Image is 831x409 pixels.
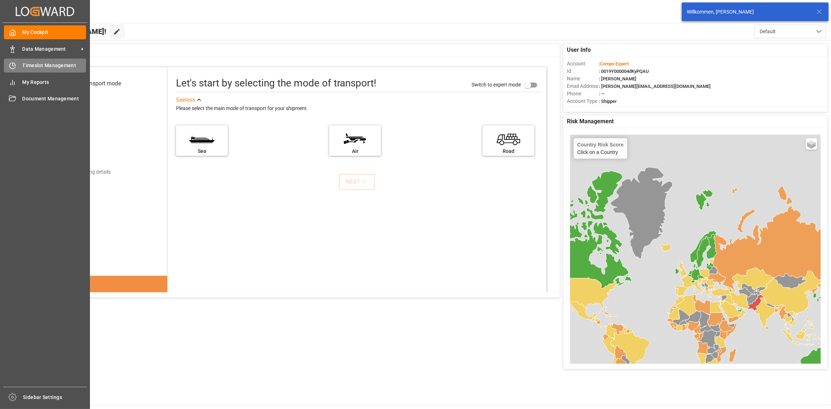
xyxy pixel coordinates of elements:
a: Document Management [4,92,86,106]
span: : Shipper [599,99,617,104]
span: Default [760,28,776,35]
span: Document Management [22,95,86,103]
div: Please select the main mode of transport for your shipment. [176,104,542,113]
div: Sea [180,148,224,155]
button: NEXT [339,174,375,190]
a: My Reports [4,75,86,89]
span: : [PERSON_NAME][EMAIL_ADDRESS][DOMAIN_NAME] [599,84,711,89]
span: Sidebar Settings [23,394,87,401]
div: See less [176,96,195,104]
span: User Info [567,46,591,54]
span: Phone [567,90,599,98]
span: Account Type [567,98,599,105]
span: My Reports [22,79,86,86]
button: open menu [754,25,826,38]
span: : — [599,91,605,96]
span: Compo Expert [600,61,629,66]
span: My Cockpit [22,29,86,36]
div: Select transport mode [66,79,121,88]
span: Id [567,68,599,75]
span: Timeslot Management [22,62,86,69]
div: Willkommen, [PERSON_NAME] [687,8,810,16]
span: Hello [PERSON_NAME]! [30,25,106,38]
span: : [599,61,629,66]
div: NEXT [346,178,368,186]
span: Name [567,75,599,83]
span: Switch to expert mode [472,82,521,88]
span: Account [567,60,599,68]
div: Air [333,148,377,155]
div: Click on a Country [577,142,624,155]
a: Layers [806,138,817,150]
span: : [PERSON_NAME] [599,76,636,81]
div: Road [486,148,531,155]
span: Email Address [567,83,599,90]
h4: Country Risk Score [577,142,624,148]
span: Risk Management [567,117,614,126]
a: Timeslot Management [4,59,86,73]
a: My Cockpit [4,25,86,39]
span: Data Management [22,45,79,53]
div: Let's start by selecting the mode of transport! [176,76,376,91]
span: : 0019Y000004dKyPQAU [599,69,649,74]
